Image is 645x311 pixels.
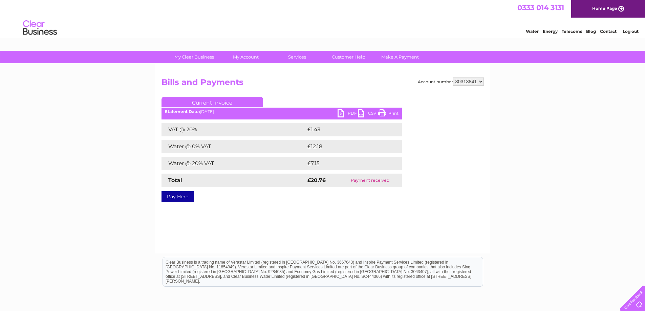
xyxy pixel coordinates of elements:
[218,51,274,63] a: My Account
[600,29,617,34] a: Contact
[162,97,263,107] a: Current Invoice
[358,109,378,119] a: CSV
[162,191,194,202] a: Pay Here
[162,140,306,153] td: Water @ 0% VAT
[623,29,639,34] a: Log out
[162,157,306,170] td: Water @ 20% VAT
[517,3,564,12] a: 0333 014 3131
[165,109,200,114] b: Statement Date:
[162,109,402,114] div: [DATE]
[378,109,399,119] a: Print
[168,177,182,183] strong: Total
[562,29,582,34] a: Telecoms
[163,4,483,33] div: Clear Business is a trading name of Verastar Limited (registered in [GEOGRAPHIC_DATA] No. 3667643...
[162,123,306,136] td: VAT @ 20%
[321,51,377,63] a: Customer Help
[269,51,325,63] a: Services
[338,109,358,119] a: PDF
[338,174,402,187] td: Payment received
[586,29,596,34] a: Blog
[307,177,326,183] strong: £20.76
[306,140,387,153] td: £12.18
[306,123,385,136] td: £1.43
[418,77,484,86] div: Account number
[306,157,385,170] td: £7.15
[166,51,222,63] a: My Clear Business
[23,18,57,38] img: logo.png
[526,29,539,34] a: Water
[372,51,428,63] a: Make A Payment
[162,77,484,90] h2: Bills and Payments
[543,29,558,34] a: Energy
